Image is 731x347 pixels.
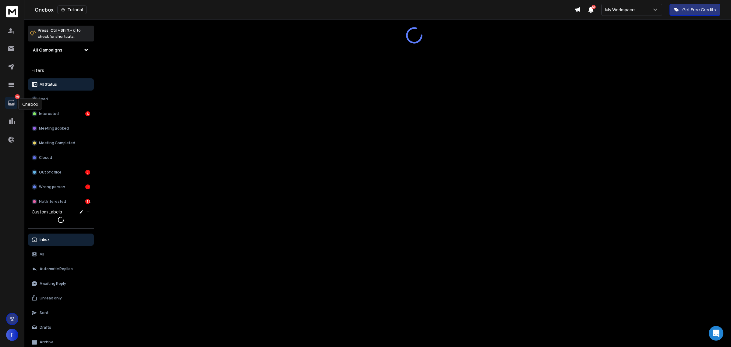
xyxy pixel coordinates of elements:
button: Wrong person16 [28,181,94,193]
p: 196 [15,94,20,99]
button: Interested6 [28,108,94,120]
p: Sent [40,310,48,315]
p: Not Interested [39,199,66,204]
p: Wrong person [39,184,65,189]
button: Tutorial [57,5,87,14]
button: Meeting Completed [28,137,94,149]
span: 50 [592,5,596,9]
div: 16 [85,184,90,189]
a: 196 [5,97,17,109]
button: Unread only [28,292,94,304]
button: Closed [28,152,94,164]
p: Interested [39,111,59,116]
p: Archive [40,340,54,345]
div: Open Intercom Messenger [709,326,723,341]
div: 3 [85,170,90,175]
span: Ctrl + Shift + k [50,27,76,34]
button: Automatic Replies [28,263,94,275]
h1: All Campaigns [33,47,62,53]
button: Out of office3 [28,166,94,178]
h3: Custom Labels [32,209,62,215]
div: 6 [85,111,90,116]
p: Out of office [39,170,62,175]
p: Get Free Credits [682,7,716,13]
button: Drafts [28,321,94,334]
p: Automatic Replies [40,267,73,271]
button: All Status [28,78,94,91]
p: All [40,252,44,257]
button: All Campaigns [28,44,94,56]
button: Meeting Booked [28,122,94,134]
button: Get Free Credits [669,4,720,16]
button: Not Interested164 [28,195,94,208]
p: Unread only [40,296,62,301]
button: Awaiting Reply [28,277,94,290]
p: Inbox [40,237,50,242]
p: Lead [39,97,48,102]
button: All [28,248,94,260]
button: Lead [28,93,94,105]
button: Sent [28,307,94,319]
p: Drafts [40,325,51,330]
p: Meeting Booked [39,126,69,131]
p: My Workspace [605,7,637,13]
p: Meeting Completed [39,141,75,145]
div: Onebox [18,98,42,110]
p: Press to check for shortcuts. [38,27,81,40]
p: Awaiting Reply [40,281,66,286]
div: 164 [85,199,90,204]
p: All Status [40,82,57,87]
button: Inbox [28,234,94,246]
button: F [6,329,18,341]
p: Closed [39,155,52,160]
div: Onebox [35,5,574,14]
h3: Filters [28,66,94,75]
